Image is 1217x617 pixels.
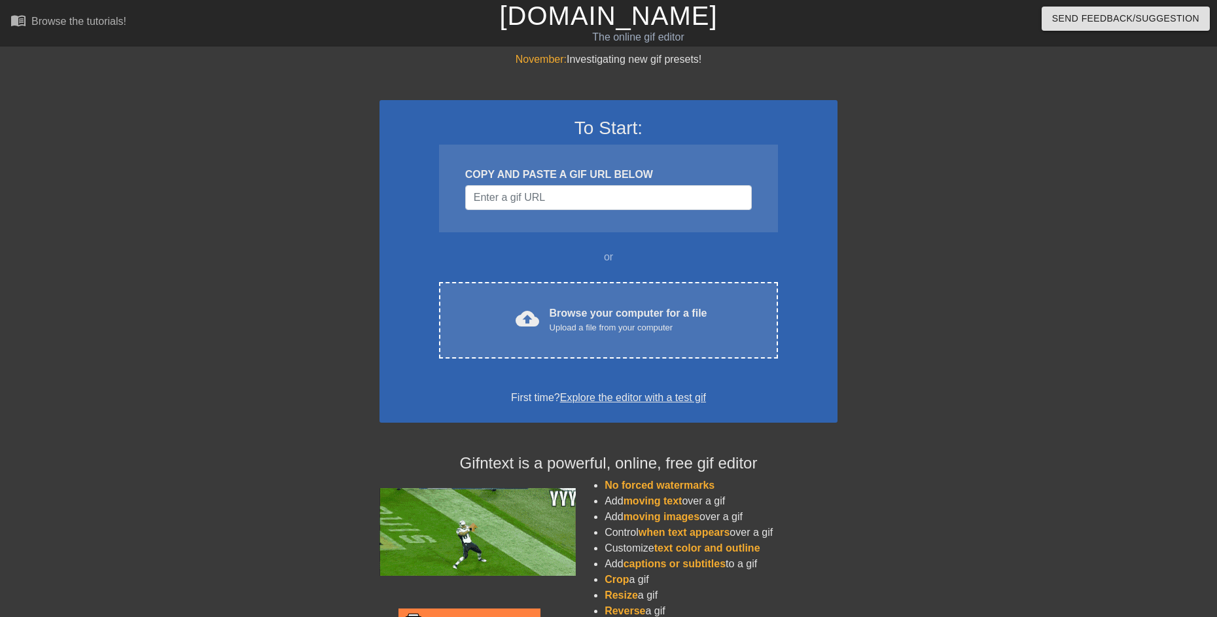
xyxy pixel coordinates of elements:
[516,54,567,65] span: November:
[605,572,838,588] li: a gif
[465,185,752,210] input: Username
[379,454,838,473] h4: Gifntext is a powerful, online, free gif editor
[605,556,838,572] li: Add to a gif
[397,390,820,406] div: First time?
[605,493,838,509] li: Add over a gif
[31,16,126,27] div: Browse the tutorials!
[516,307,539,330] span: cloud_upload
[550,321,707,334] div: Upload a file from your computer
[397,117,820,139] h3: To Start:
[379,52,838,67] div: Investigating new gif presets!
[1042,7,1210,31] button: Send Feedback/Suggestion
[465,167,752,183] div: COPY AND PASTE A GIF URL BELOW
[605,588,838,603] li: a gif
[624,511,699,522] span: moving images
[605,590,638,601] span: Resize
[560,392,706,403] a: Explore the editor with a test gif
[654,542,760,554] span: text color and outline
[10,12,26,28] span: menu_book
[605,480,714,491] span: No forced watermarks
[624,495,682,506] span: moving text
[624,558,726,569] span: captions or subtitles
[605,540,838,556] li: Customize
[605,509,838,525] li: Add over a gif
[1052,10,1199,27] span: Send Feedback/Suggestion
[414,249,803,265] div: or
[10,12,126,33] a: Browse the tutorials!
[412,29,864,45] div: The online gif editor
[605,525,838,540] li: Control over a gif
[499,1,717,30] a: [DOMAIN_NAME]
[639,527,730,538] span: when text appears
[605,574,629,585] span: Crop
[550,306,707,334] div: Browse your computer for a file
[379,488,576,576] img: football_small.gif
[605,605,645,616] span: Reverse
